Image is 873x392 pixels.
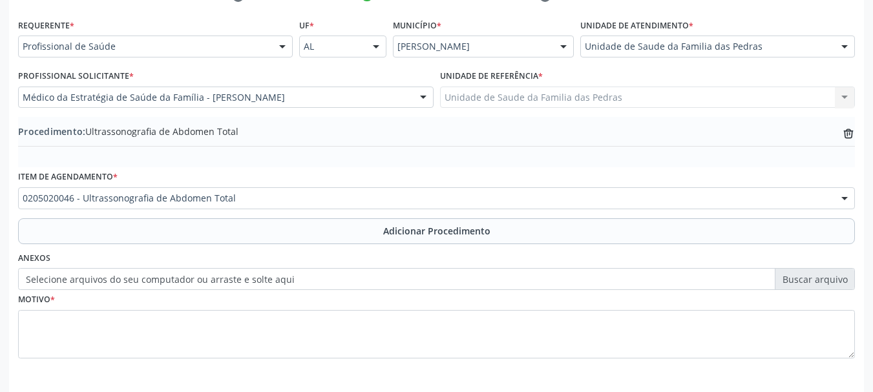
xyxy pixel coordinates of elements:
[580,15,693,36] label: Unidade de atendimento
[393,15,441,36] label: Município
[18,67,134,87] label: Profissional Solicitante
[23,40,266,53] span: Profissional de Saúde
[585,40,828,53] span: Unidade de Saude da Familia das Pedras
[18,249,50,269] label: Anexos
[18,290,55,310] label: Motivo
[383,224,490,238] span: Adicionar Procedimento
[299,15,314,36] label: UF
[397,40,547,53] span: [PERSON_NAME]
[23,192,828,205] span: 0205020046 - Ultrassonografia de Abdomen Total
[18,125,238,138] span: Ultrassonografia de Abdomen Total
[23,91,407,104] span: Médico da Estratégia de Saúde da Família - [PERSON_NAME]
[18,218,855,244] button: Adicionar Procedimento
[18,167,118,187] label: Item de agendamento
[440,67,543,87] label: Unidade de referência
[18,15,74,36] label: Requerente
[304,40,360,53] span: AL
[18,125,85,138] span: Procedimento:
